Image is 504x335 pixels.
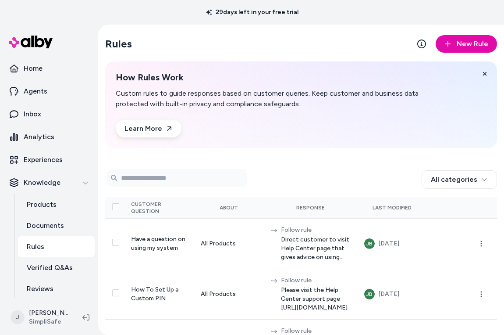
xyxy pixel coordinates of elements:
[281,226,350,234] div: Follow rule
[27,284,53,294] p: Reviews
[27,220,64,231] p: Documents
[105,37,132,51] h2: Rules
[364,204,420,211] div: Last Modified
[281,286,350,312] span: Please visit the Help Center support page [URL][DOMAIN_NAME]
[29,309,68,317] p: [PERSON_NAME]
[281,235,350,262] span: Direct customer to visit Help Center page that gives advice on using your system [URL][DOMAIN_NAME]
[18,257,95,278] a: Verified Q&As
[4,126,95,148] a: Analytics
[378,238,399,249] div: [DATE]
[27,241,44,252] p: Rules
[4,58,95,79] a: Home
[9,36,53,48] img: alby Logo
[18,215,95,236] a: Documents
[24,86,47,97] p: Agents
[270,204,350,211] div: Response
[24,132,54,142] p: Analytics
[112,239,119,246] button: Select row
[27,199,57,210] p: Products
[4,104,95,125] a: Inbox
[201,290,256,299] div: All Products
[18,236,95,257] a: Rules
[116,88,452,109] p: Custom rules to guide responses based on customer queries. Keep customer and business data protec...
[364,238,375,249] button: JB
[27,263,73,273] p: Verified Q&As
[364,289,375,299] button: JB
[29,317,68,326] span: SimpliSafe
[5,303,75,331] button: J[PERSON_NAME]SimpliSafe
[18,278,95,299] a: Reviews
[112,289,119,296] button: Select row
[18,194,95,215] a: Products
[4,172,95,193] button: Knowledge
[24,155,63,165] p: Experiences
[378,289,399,299] div: [DATE]
[24,177,60,188] p: Knowledge
[4,81,95,102] a: Agents
[131,235,185,252] span: Have a question on using my system
[436,35,497,53] button: New Rule
[131,286,178,302] span: How To Set Up a Custom PIN
[422,170,497,189] button: All categories
[24,63,43,74] p: Home
[4,149,95,170] a: Experiences
[201,8,304,17] p: 29 days left in your free trial
[281,276,350,285] div: Follow rule
[201,204,256,211] div: About
[112,203,119,210] button: Select all
[11,310,25,324] span: J
[24,109,41,119] p: Inbox
[201,239,256,248] div: All Products
[116,72,452,83] h2: How Rules Work
[116,120,181,137] a: Learn More
[131,201,187,215] div: Customer Question
[457,39,488,49] span: New Rule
